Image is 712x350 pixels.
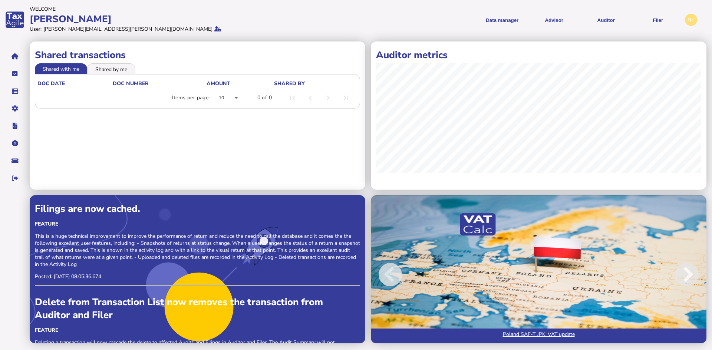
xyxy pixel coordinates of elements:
div: [PERSON_NAME][EMAIL_ADDRESS][PERSON_NAME][DOMAIN_NAME] [43,26,212,33]
button: Filer [634,11,681,29]
h1: Auditor metrics [376,49,701,61]
div: Feature [35,327,360,334]
img: Image for blog post: Poland SAF-T JPK_VAT update [371,195,706,343]
div: Filings are now cached. [35,202,360,215]
div: shared by [274,80,305,87]
button: Shows a dropdown of VAT Advisor options [531,11,577,29]
i: Protected by 2-step verification [214,26,221,31]
div: Delete from Transaction List now removes the transaction from Auditor and Filer [35,296,360,321]
div: Amount [207,80,273,87]
div: shared by [274,80,356,87]
div: doc number [113,80,149,87]
button: Sign out [7,170,23,186]
button: Developer hub links [7,118,23,134]
button: Manage settings [7,101,23,116]
i: Data manager [12,91,18,91]
button: Help pages [7,136,23,151]
li: Shared with me [35,63,87,74]
div: Profile settings [685,14,697,26]
div: doc date [37,80,65,87]
button: Data manager [7,83,23,99]
button: Next [644,200,706,349]
button: Raise a support ticket [7,153,23,169]
h1: Shared transactions [35,49,360,61]
p: Posted: [DATE] 08:05:36.674 [35,273,360,280]
div: 0 of 0 [257,94,272,101]
div: Welcome [30,6,354,13]
a: Poland SAF-T JPK_VAT update [371,329,706,343]
div: doc date [37,80,112,87]
button: Home [7,49,23,64]
div: doc number [113,80,206,87]
div: [PERSON_NAME] [30,13,354,26]
li: Shared by me [87,63,135,74]
button: Previous [371,200,433,349]
button: Shows a dropdown of Data manager options [479,11,525,29]
p: This is a huge technical improvement to improve the performance of return and reduce the need to ... [35,233,360,268]
button: Auditor [583,11,629,29]
menu: navigate products [357,11,682,29]
div: User: [30,26,42,33]
div: Amount [207,80,230,87]
button: Tasks [7,66,23,81]
div: Feature [35,220,360,227]
div: Items per page: [172,94,210,101]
